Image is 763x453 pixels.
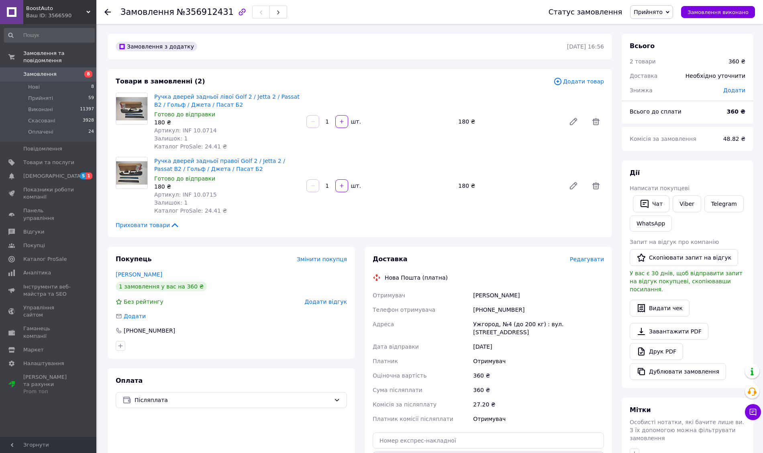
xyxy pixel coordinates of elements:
div: 180 ₴ [455,180,562,191]
input: Номер експрес-накладної [373,433,604,449]
span: Дії [630,169,640,177]
span: Прийнято [634,9,663,15]
a: Завантажити PDF [630,323,708,340]
span: Товари в замовленні (2) [116,77,205,85]
div: 180 ₴ [154,118,300,126]
span: Замовлення та повідомлення [23,50,96,64]
div: Отримувач [471,412,606,426]
div: шт. [349,182,362,190]
span: Доставка [373,255,408,263]
button: Скопіювати запит на відгук [630,249,738,266]
button: Чат з покупцем [745,404,761,420]
span: Каталог ProSale: 24.41 ₴ [154,207,227,214]
div: [PHONE_NUMBER] [123,327,176,335]
span: Отримувач [373,292,405,299]
a: Ручка дверей задньої правої Golf 2 / Jetta 2 / Passat B2 / Гольф / Джета / Пасат Б2 [154,158,285,172]
span: Адреса [373,321,394,327]
div: Отримувач [471,354,606,368]
span: Без рейтингу [124,299,163,305]
div: 27.20 ₴ [471,397,606,412]
span: Управління сайтом [23,304,74,319]
div: [PHONE_NUMBER] [471,303,606,317]
span: 24 [88,128,94,136]
button: Замовлення виконано [681,6,755,18]
div: Статус замовлення [549,8,622,16]
span: Додати товар [553,77,604,86]
span: Комісія за післяплату [373,401,437,408]
span: Мітки [630,406,651,414]
span: Відгуки [23,228,44,236]
button: Видати чек [630,300,690,317]
span: Артикул: INF 10.0714 [154,127,217,134]
span: 59 [88,95,94,102]
span: Всього [630,42,655,50]
span: BoostAuto [26,5,86,12]
span: Дата відправки [373,343,419,350]
span: Комісія за замовлення [630,136,696,142]
img: Ручка дверей задньої правої Golf 2 / Jetta 2 / Passat B2 / Гольф / Джета / Пасат Б2 [116,161,147,185]
span: 8 [84,71,92,77]
span: Покупці [23,242,45,249]
div: 180 ₴ [455,116,562,127]
img: Ручка дверей задньої лівої Golf 2 / Jetta 2 / Passat B2 / Гольф / Джета / Пасат Б2 [116,97,147,121]
span: Приховати товари [116,221,180,229]
b: 360 ₴ [727,108,745,115]
span: Видалити [588,114,604,130]
div: 1 замовлення у вас на 360 ₴ [116,282,207,291]
span: Скасовані [28,117,55,124]
span: Додати [124,313,146,319]
span: Гаманець компанії [23,325,74,339]
a: Viber [673,195,701,212]
span: Замовлення виконано [688,9,749,15]
span: Платник [373,358,398,364]
span: Маркет [23,346,44,353]
div: шт. [349,118,362,126]
span: Оціночна вартість [373,372,426,379]
span: Готово до відправки [154,111,215,118]
a: Редагувати [565,178,581,194]
input: Пошук [4,28,95,43]
span: Всього до сплати [630,108,681,115]
div: 360 ₴ [471,368,606,383]
span: Залишок: 1 [154,199,188,206]
span: Змінити покупця [297,256,347,262]
div: Необхідно уточнити [681,67,750,85]
span: Каталог ProSale: 24.41 ₴ [154,143,227,150]
span: 1 [86,173,92,179]
span: Замовлення [23,71,57,78]
div: Замовлення з додатку [116,42,197,51]
div: 360 ₴ [728,57,745,65]
span: Каталог ProSale [23,256,67,263]
div: Повернутися назад [104,8,111,16]
span: Товари та послуги [23,159,74,166]
span: Видалити [588,178,604,194]
span: Інструменти веб-майстра та SEO [23,283,74,298]
span: [DEMOGRAPHIC_DATA] [23,173,83,180]
a: Ручка дверей задньої лівої Golf 2 / Jetta 2 / Passat B2 / Гольф / Джета / Пасат Б2 [154,93,300,108]
span: Написати покупцеві [630,185,690,191]
span: Залишок: 1 [154,135,188,142]
span: 3928 [83,117,94,124]
div: 180 ₴ [154,183,300,191]
span: Повідомлення [23,145,62,152]
span: 5 [80,173,86,179]
span: Готово до відправки [154,175,215,182]
span: Сума післяплати [373,387,422,393]
a: Редагувати [565,114,581,130]
span: Платник комісії післяплати [373,416,453,422]
span: Панель управління [23,207,74,221]
a: Друк PDF [630,343,683,360]
span: Показники роботи компанії [23,186,74,201]
span: Оплата [116,377,143,384]
span: Прийняті [28,95,53,102]
span: Оплачені [28,128,53,136]
div: Нова Пошта (платна) [383,274,450,282]
button: Дублювати замовлення [630,363,726,380]
div: Prom топ [23,388,74,395]
span: Редагувати [570,256,604,262]
a: Telegram [704,195,744,212]
span: 2 товари [630,58,656,65]
span: Запит на відгук про компанію [630,239,719,245]
span: У вас є 30 днів, щоб відправити запит на відгук покупцеві, скопіювавши посилання. [630,270,743,293]
span: Налаштування [23,360,64,367]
